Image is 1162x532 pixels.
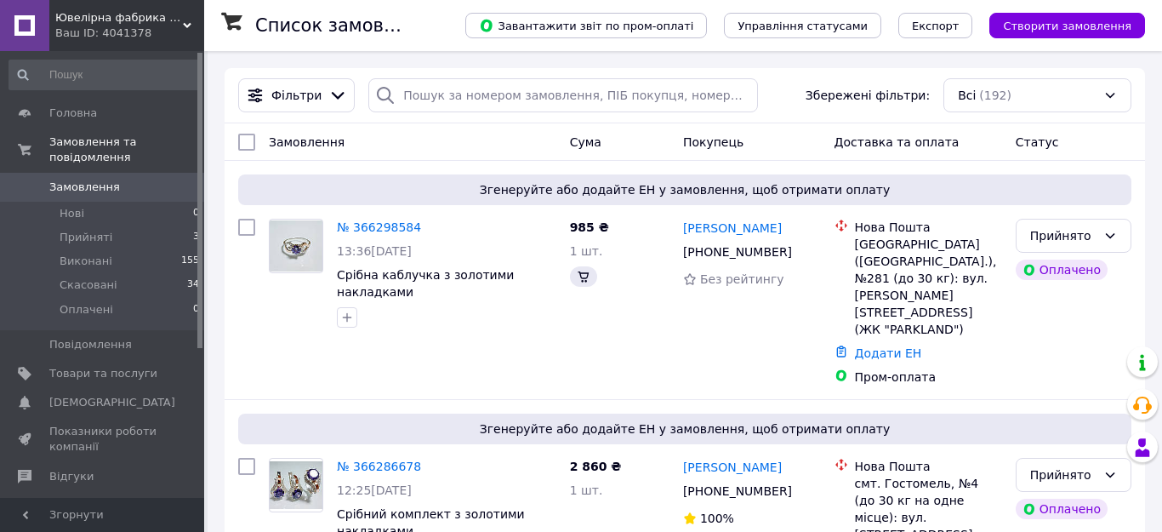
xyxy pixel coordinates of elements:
span: Оплачені [60,302,113,317]
span: Замовлення та повідомлення [49,134,204,165]
span: Фільтри [271,87,322,104]
button: Управління статусами [724,13,881,38]
span: Без рейтингу [700,272,784,286]
span: 13:36[DATE] [337,244,412,258]
span: Замовлення [49,180,120,195]
button: Експорт [898,13,973,38]
div: Ваш ID: 4041378 [55,26,204,41]
a: № 366298584 [337,220,421,234]
span: 2 860 ₴ [570,460,622,473]
span: Створити замовлення [1003,20,1131,32]
span: 0 [193,206,199,221]
div: Нова Пошта [855,219,1002,236]
span: Завантажити звіт по пром-оплаті [479,18,693,33]
span: 155 [181,254,199,269]
span: 100% [700,512,734,525]
a: Додати ЕН [855,346,922,360]
span: Покупець [683,135,743,149]
span: Виконані [60,254,112,269]
div: [PHONE_NUMBER] [680,479,795,503]
input: Пошук [9,60,201,90]
span: Показники роботи компанії [49,424,157,455]
span: [DEMOGRAPHIC_DATA] [49,395,175,410]
span: Нові [60,206,84,221]
span: Повідомлення [49,337,132,352]
a: Створити замовлення [972,18,1145,31]
span: Згенеруйте або додайте ЕН у замовлення, щоб отримати оплату [245,181,1125,198]
span: Прийняті [60,230,112,245]
span: Замовлення [269,135,345,149]
span: 34 [187,277,199,293]
img: Фото товару [270,220,322,271]
span: Згенеруйте або додайте ЕН у замовлення, щоб отримати оплату [245,420,1125,438]
img: Фото товару [270,461,322,508]
h1: Список замовлень [255,15,428,36]
div: Оплачено [1016,499,1108,519]
span: (192) [979,89,1011,102]
div: Оплачено [1016,260,1108,280]
div: Пром-оплата [855,369,1002,386]
button: Завантажити звіт по пром-оплаті [465,13,707,38]
span: 12:25[DATE] [337,483,412,497]
div: Прийнято [1030,226,1096,245]
span: Управління статусами [738,20,868,32]
input: Пошук за номером замовлення, ПІБ покупця, номером телефону, Email, номером накладної [368,78,758,112]
span: 985 ₴ [570,220,609,234]
a: [PERSON_NAME] [683,220,782,237]
span: 1 шт. [570,244,603,258]
span: Всі [958,87,976,104]
span: Експорт [912,20,960,32]
span: 3 [193,230,199,245]
span: Головна [49,106,97,121]
div: [GEOGRAPHIC_DATA] ([GEOGRAPHIC_DATA].), №281 (до 30 кг): вул. [PERSON_NAME][STREET_ADDRESS] (ЖК "... [855,236,1002,338]
span: Відгуки [49,469,94,484]
button: Створити замовлення [989,13,1145,38]
a: Фото товару [269,219,323,273]
span: 1 шт. [570,483,603,497]
span: Ювелірна фабрика Kalinin Silver [55,10,183,26]
div: [PHONE_NUMBER] [680,240,795,264]
a: № 366286678 [337,460,421,473]
a: [PERSON_NAME] [683,459,782,476]
span: 0 [193,302,199,317]
span: Cума [570,135,601,149]
a: Фото товару [269,458,323,512]
div: Прийнято [1030,466,1096,484]
span: Скасовані [60,277,117,293]
span: Доставка та оплата [834,135,960,149]
span: Статус [1016,135,1059,149]
div: Нова Пошта [855,458,1002,475]
span: Збережені фільтри: [806,87,930,104]
a: Срібна каблучка з золотими накладками [337,268,514,299]
span: Товари та послуги [49,366,157,381]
